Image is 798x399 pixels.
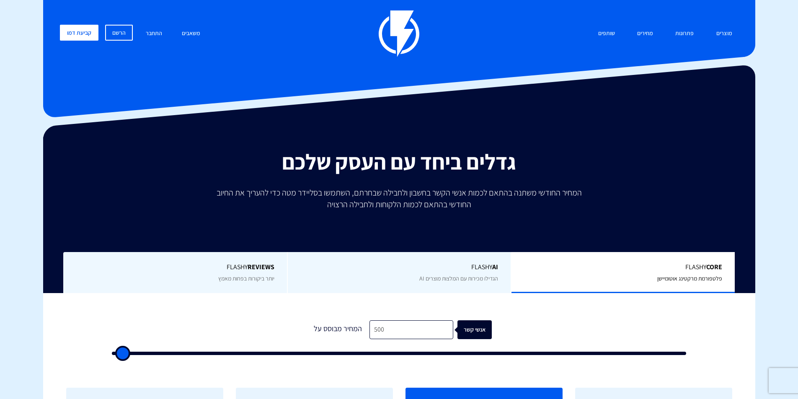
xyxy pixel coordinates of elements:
[631,25,659,43] a: מחירים
[710,25,739,43] a: מוצרים
[706,263,722,271] b: Core
[76,263,274,272] span: Flashy
[419,275,498,282] span: הגדילו מכירות עם המלצות מוצרים AI
[176,25,207,43] a: משאבים
[218,275,274,282] span: יותר ביקורות בפחות מאמץ
[300,263,498,272] span: Flashy
[524,263,722,272] span: Flashy
[60,25,98,41] a: קביעת דמו
[492,263,498,271] b: AI
[307,320,369,339] div: המחיר מבוסס על
[248,263,274,271] b: REVIEWS
[211,187,588,210] p: המחיר החודשי משתנה בהתאם לכמות אנשי הקשר בחשבון ולחבילה שבחרתם, השתמשו בסליידר מטה כדי להעריך את ...
[105,25,133,41] a: הרשם
[49,150,749,174] h2: גדלים ביחד עם העסק שלכם
[139,25,168,43] a: התחבר
[657,275,722,282] span: פלטפורמת מרקטינג אוטומיישן
[462,320,496,339] div: אנשי קשר
[669,25,700,43] a: פתרונות
[592,25,621,43] a: שותפים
